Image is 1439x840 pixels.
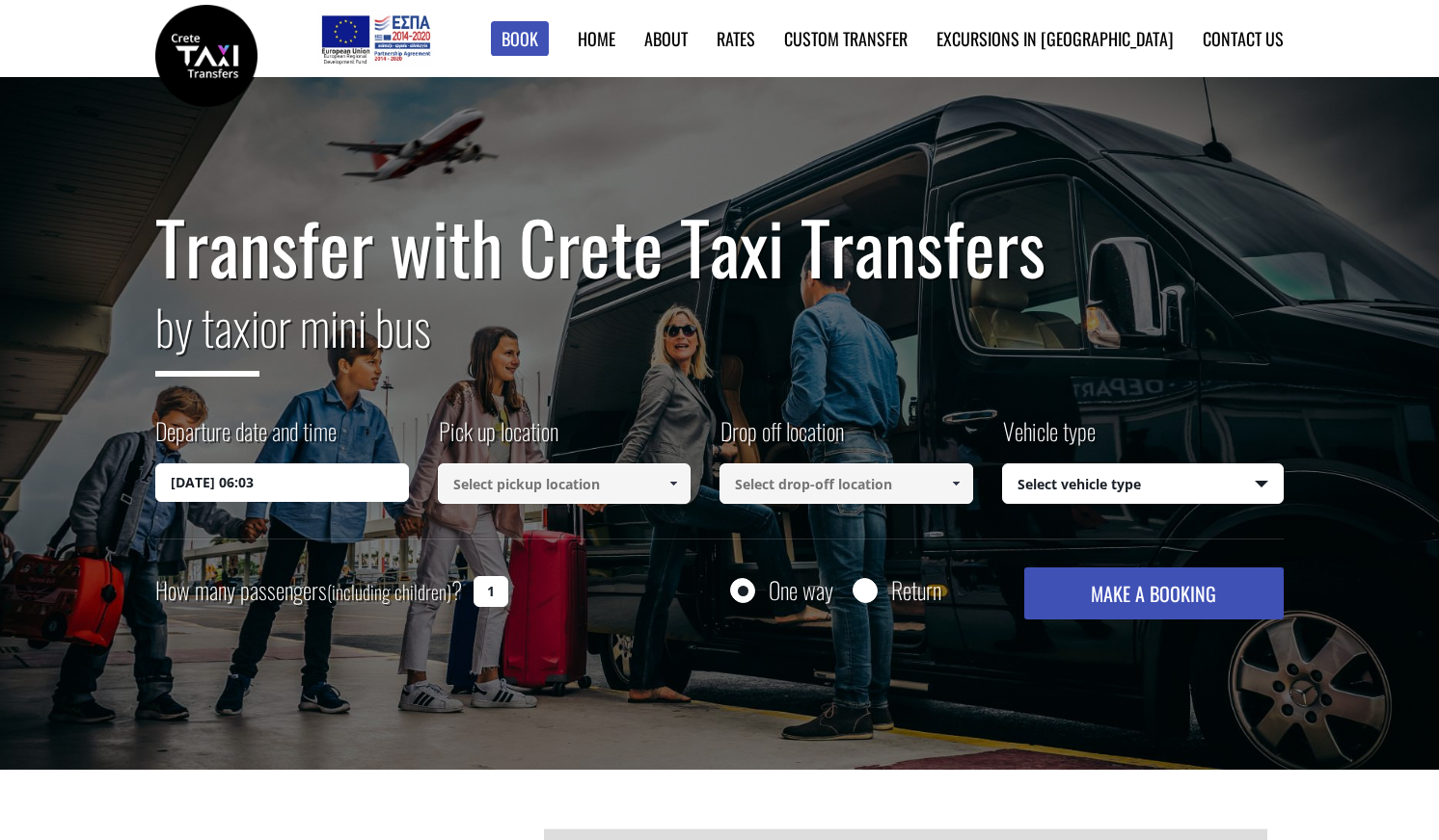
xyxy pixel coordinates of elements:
[939,463,971,504] a: Show All Items
[937,26,1174,51] a: Excursions in [GEOGRAPHIC_DATA]
[1002,414,1096,463] label: Vehicle type
[1003,464,1284,505] span: Select vehicle type
[658,463,690,504] a: Show All Items
[155,567,462,615] label: How many passengers ?
[719,414,844,463] label: Drop off location
[1203,26,1284,51] a: Contact us
[155,287,1284,391] h2: or mini bus
[438,414,558,463] label: Pick up location
[578,26,615,51] a: Home
[438,463,692,504] input: Select pickup location
[491,21,549,57] a: Book
[155,206,1284,287] h1: Transfer with Crete Taxi Transfers
[318,10,433,67] img: e-bannersEUERDF180X90.jpg
[644,26,688,51] a: About
[719,463,973,504] input: Select drop-off location
[1024,567,1284,619] button: MAKE A BOOKING
[155,5,258,107] img: Crete Taxi Transfers | Safe Taxi Transfer Services from to Heraklion Airport, Chania Airport, Ret...
[155,43,258,64] a: Crete Taxi Transfers | Safe Taxi Transfer Services from to Heraklion Airport, Chania Airport, Ret...
[327,577,451,606] small: (including children)
[155,290,259,377] span: by taxi
[717,26,755,51] a: Rates
[784,26,908,51] a: Custom Transfer
[769,578,833,602] label: One way
[155,414,337,463] label: Departure date and time
[891,578,941,602] label: Return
